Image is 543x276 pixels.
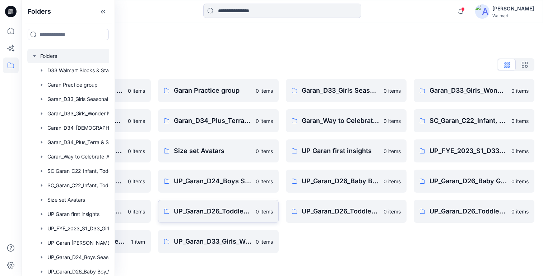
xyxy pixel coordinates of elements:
a: Garan_D33_Girls_Wonder Nation0 items [414,79,534,102]
p: UP_Garan_D26_Baby Girl_Wonder Nation [430,176,507,186]
a: Garan_D34_Plus_Terra & Sky0 items [158,109,279,132]
p: 0 items [384,208,401,215]
a: Garan_Way to Celebrate-All Departments0 items [286,109,407,132]
p: 0 items [384,147,401,155]
p: UP_Garan_D33_Girls_Wonder Nation [174,236,251,247]
a: UP_Garan_D26_Baby Boy_Wonder Nation0 items [286,170,407,193]
a: UP_FYE_2023_S1_D33_Girls_Way to Celebrate0 items [414,139,534,162]
p: 0 items [128,147,145,155]
p: 0 items [511,178,529,185]
p: Garan Practice group [174,86,251,96]
a: UP_Garan_D26_Toddler Girl_Seasonal0 items [286,200,407,223]
p: 0 items [256,147,273,155]
p: UP Garan first insights [302,146,379,156]
p: SC_Garan_C22_Infant, Toddler, & Kids Boys [430,116,507,126]
p: 0 items [256,117,273,125]
p: Garan_D34_Plus_Terra & Sky [174,116,251,126]
p: 0 items [256,208,273,215]
div: [PERSON_NAME] [492,4,534,13]
a: UP Garan first insights0 items [286,139,407,162]
p: Garan_D33_Girls Seasonal [302,86,379,96]
p: 0 items [128,87,145,95]
p: Garan_D33_Girls_Wonder Nation [430,86,507,96]
p: 0 items [384,87,401,95]
p: Size set Avatars [174,146,251,156]
p: UP_Garan_D26_Toddler Boy_Wonder_Nation [174,206,251,216]
p: 0 items [128,178,145,185]
p: Garan_Way to Celebrate-All Departments [302,116,379,126]
p: UP_Garan_D26_Baby Boy_Wonder Nation [302,176,379,186]
p: UP_Garan_D26_Toddler Girl_Seasonal [302,206,379,216]
p: UP_Garan_D26_Toddler Girl_Wonder_Nation [430,206,507,216]
p: UP_Garan_D24_Boys Seasonal [174,176,251,186]
div: Walmart [492,13,534,18]
p: 0 items [256,178,273,185]
a: Garan Practice group0 items [158,79,279,102]
p: 1 item [131,238,145,245]
a: UP_Garan_D33_Girls_Wonder Nation0 items [158,230,279,253]
p: 0 items [511,87,529,95]
p: 0 items [128,117,145,125]
a: UP_Garan_D26_Baby Girl_Wonder Nation0 items [414,170,534,193]
p: 0 items [256,87,273,95]
p: UP_FYE_2023_S1_D33_Girls_Way to Celebrate [430,146,507,156]
p: 0 items [128,208,145,215]
p: 0 items [384,178,401,185]
p: 0 items [256,238,273,245]
p: 0 items [511,208,529,215]
a: UP_Garan_D26_Toddler Boy_Wonder_Nation0 items [158,200,279,223]
p: 0 items [511,117,529,125]
a: SC_Garan_C22_Infant, Toddler, & Kids Boys0 items [414,109,534,132]
p: 0 items [511,147,529,155]
p: 0 items [384,117,401,125]
a: Garan_D33_Girls Seasonal0 items [286,79,407,102]
a: UP_Garan_D24_Boys Seasonal0 items [158,170,279,193]
img: avatar [475,4,489,19]
a: Size set Avatars0 items [158,139,279,162]
a: UP_Garan_D26_Toddler Girl_Wonder_Nation0 items [414,200,534,223]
